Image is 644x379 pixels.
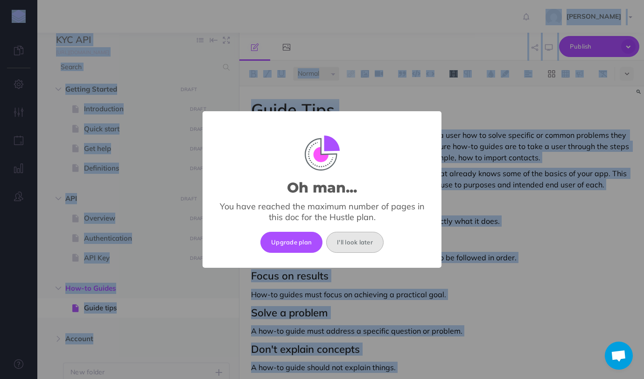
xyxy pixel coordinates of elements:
[287,180,357,195] h2: Oh man...
[305,136,340,171] img: Plan Quota Reached Image
[605,342,633,370] div: Open chat
[217,201,427,222] div: You have reached the maximum number of pages in this doc for the Hustle plan.
[326,232,384,252] button: I'll look later
[260,232,322,252] button: Upgrade plan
